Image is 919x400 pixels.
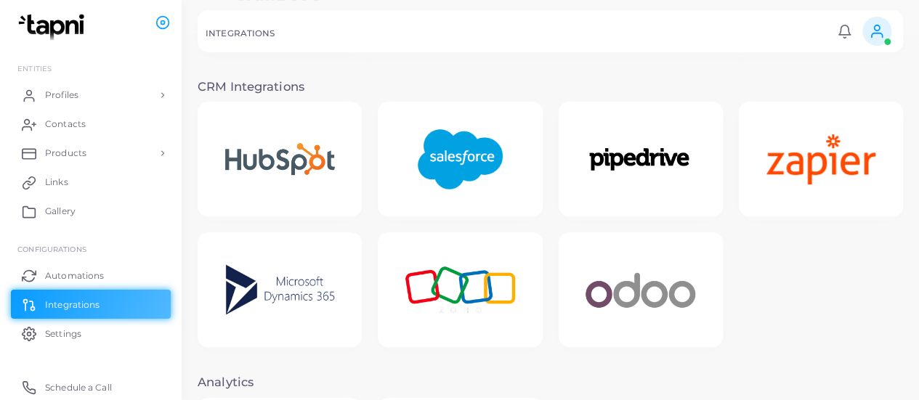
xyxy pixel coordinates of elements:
[17,245,86,253] span: Configurations
[206,28,275,38] h5: INTEGRATIONS
[198,80,903,94] h3: CRM Integrations
[210,246,350,333] img: Microsoft Dynamics
[11,81,171,110] a: Profiles
[45,205,76,218] span: Gallery
[45,118,86,131] span: Contacts
[17,64,52,73] span: ENTITIES
[45,147,86,160] span: Products
[45,89,78,102] span: Profiles
[198,375,903,390] h3: Analytics
[11,197,171,226] a: Gallery
[402,114,518,205] img: Salesforce
[13,14,94,41] img: logo
[11,290,171,319] a: Integrations
[45,298,100,311] span: Integrations
[45,269,104,282] span: Automations
[45,381,112,394] span: Schedule a Call
[11,168,171,197] a: Links
[11,139,171,168] a: Products
[210,128,350,190] img: Hubspot
[570,250,710,330] img: Odoo
[570,129,710,189] img: Pipedrive
[45,327,81,340] span: Settings
[45,176,68,189] span: Links
[11,261,171,290] a: Automations
[390,251,530,329] img: Zoho
[11,110,171,139] a: Contacts
[750,119,891,200] img: Zapier
[11,319,171,348] a: Settings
